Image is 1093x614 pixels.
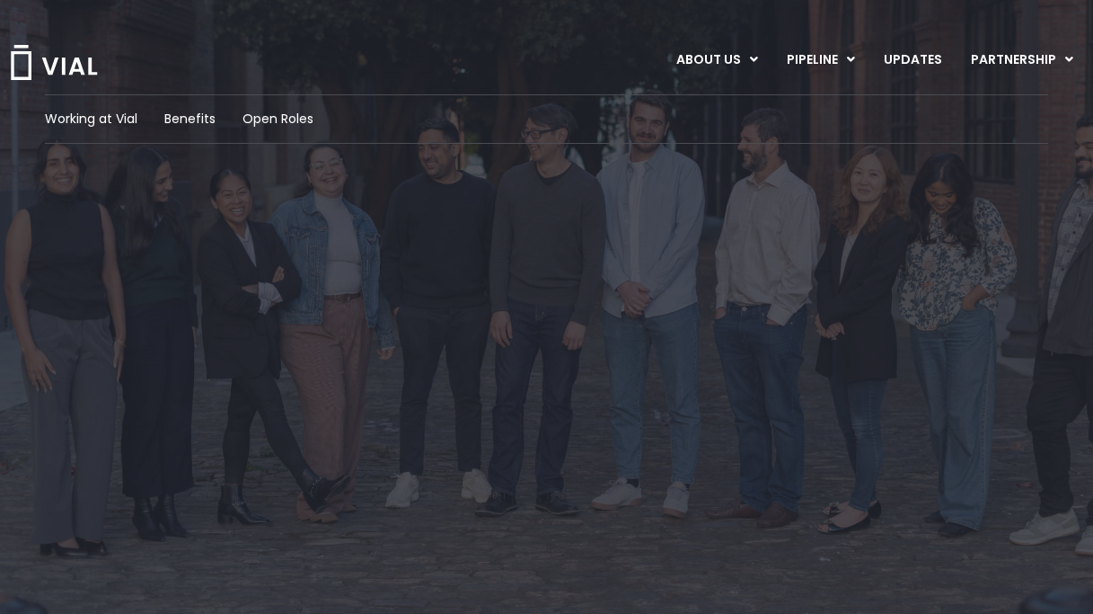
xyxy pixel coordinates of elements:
[956,45,1088,76] a: PARTNERSHIPMenu Toggle
[45,110,137,129] a: Working at Vial
[869,45,956,76] a: UPDATES
[242,110,313,129] a: Open Roles
[772,45,868,76] a: PIPELINEMenu Toggle
[9,45,99,80] img: Vial Logo
[164,110,216,129] a: Benefits
[662,45,771,76] a: ABOUT USMenu Toggle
